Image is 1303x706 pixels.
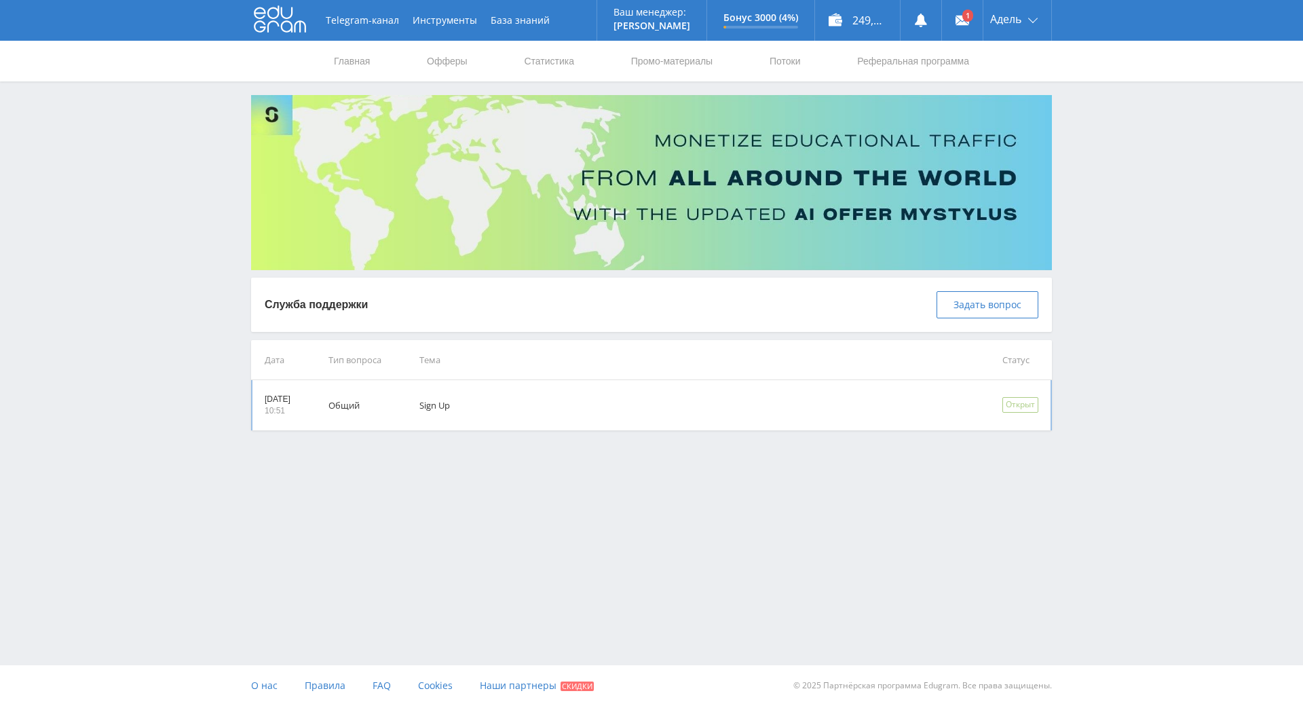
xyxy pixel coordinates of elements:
[480,665,594,706] a: Наши партнеры Скидки
[1002,397,1038,413] div: Открыт
[856,41,970,81] a: Реферальная программа
[937,291,1038,318] button: Задать вопрос
[613,20,690,31] p: [PERSON_NAME]
[426,41,469,81] a: Офферы
[373,679,391,692] span: FAQ
[251,95,1052,270] img: Banner
[630,41,714,81] a: Промо-материалы
[723,12,798,23] p: Бонус 3000 (4%)
[251,340,309,380] td: Дата
[418,679,453,692] span: Cookies
[983,340,1052,380] td: Статус
[523,41,575,81] a: Статистика
[309,340,400,380] td: Тип вопроса
[265,297,368,312] p: Служба поддержки
[251,665,278,706] a: О нас
[333,41,371,81] a: Главная
[305,665,345,706] a: Правила
[251,679,278,692] span: О нас
[309,380,400,430] td: Общий
[613,7,690,18] p: Ваш менеджер:
[400,380,983,430] td: Sign Up
[305,679,345,692] span: Правила
[990,14,1021,24] span: Адель
[418,665,453,706] a: Cookies
[265,405,290,417] p: 10:51
[768,41,802,81] a: Потоки
[561,682,594,691] span: Скидки
[953,299,1021,310] span: Задать вопрос
[658,665,1052,706] div: © 2025 Партнёрская программа Edugram. Все права защищены.
[373,665,391,706] a: FAQ
[265,394,290,405] p: [DATE]
[400,340,983,380] td: Тема
[480,679,556,692] span: Наши партнеры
